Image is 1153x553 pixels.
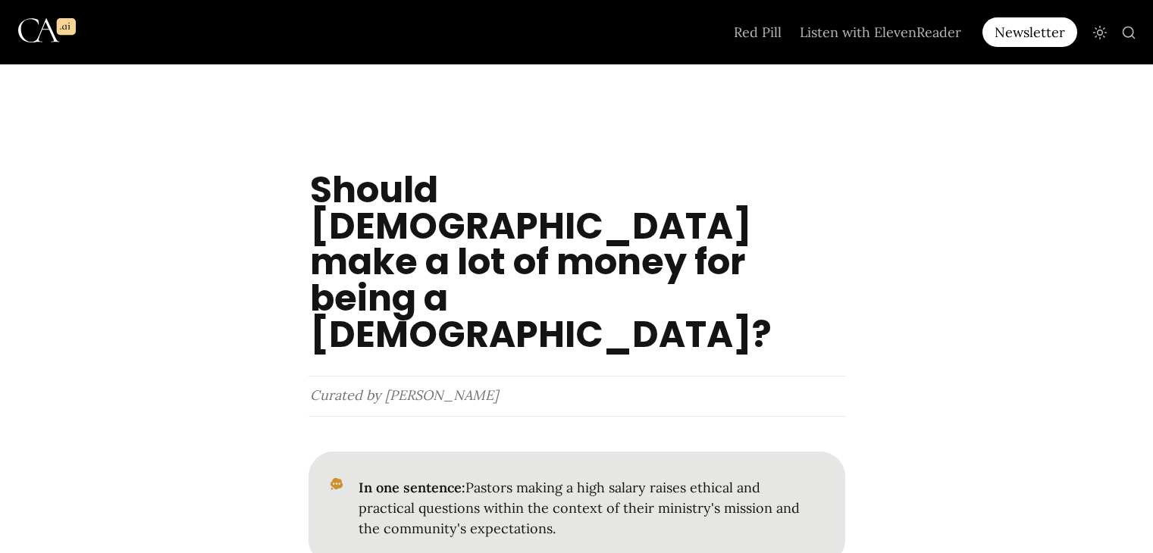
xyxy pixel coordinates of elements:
[309,170,845,355] h1: Should [DEMOGRAPHIC_DATA] make a lot of money for being a [DEMOGRAPHIC_DATA]?
[310,386,498,404] span: Curated by [PERSON_NAME]
[18,5,76,57] img: Logo
[982,17,1083,47] a: Newsletter
[982,17,1077,47] div: Newsletter
[359,479,465,496] strong: In one sentence:
[357,475,821,541] p: Pastors making a high salary raises ethical and practical questions within the context of their m...
[328,476,346,492] img: icon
